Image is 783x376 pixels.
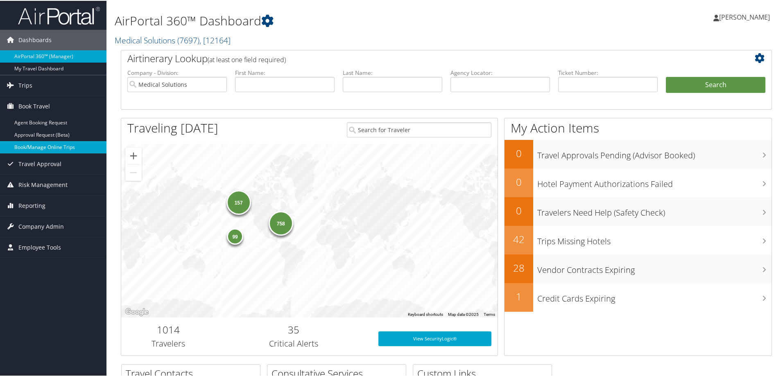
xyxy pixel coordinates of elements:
span: Reporting [18,195,45,215]
a: [PERSON_NAME] [713,4,778,29]
a: 0Travel Approvals Pending (Advisor Booked) [505,139,772,168]
h2: 42 [505,232,533,245]
a: 1Credit Cards Expiring [505,282,772,311]
h3: Travelers [127,337,209,349]
span: ( 7697 ) [177,34,199,45]
label: Last Name: [343,68,442,76]
label: Company - Division: [127,68,227,76]
button: Zoom out [125,164,142,180]
a: 28Vendor Contracts Expiring [505,254,772,282]
a: View SecurityLogic® [378,331,491,345]
label: Ticket Number: [558,68,658,76]
input: Search for Traveler [347,122,491,137]
h1: AirPortal 360™ Dashboard [115,11,557,29]
div: 157 [226,189,251,214]
a: Open this area in Google Maps (opens a new window) [123,306,150,317]
a: 0Travelers Need Help (Safety Check) [505,196,772,225]
button: Zoom in [125,147,142,163]
h3: Credit Cards Expiring [537,288,772,304]
a: 42Trips Missing Hotels [505,225,772,254]
h2: 1014 [127,322,209,336]
span: Map data ©2025 [448,311,479,316]
span: Book Travel [18,95,50,116]
h3: Hotel Payment Authorizations Failed [537,173,772,189]
h2: 0 [505,174,533,188]
span: Trips [18,74,32,95]
span: Company Admin [18,216,64,236]
span: , [ 12164 ] [199,34,231,45]
button: Search [666,76,765,92]
h1: My Action Items [505,119,772,136]
h3: Critical Alerts [222,337,366,349]
h3: Vendor Contracts Expiring [537,259,772,275]
h3: Trips Missing Hotels [537,231,772,246]
label: Agency Locator: [450,68,550,76]
h2: 0 [505,146,533,160]
label: First Name: [235,68,335,76]
button: Keyboard shortcuts [408,311,443,317]
a: 0Hotel Payment Authorizations Failed [505,168,772,196]
img: airportal-logo.png [18,5,100,25]
div: 758 [268,210,293,235]
img: Google [123,306,150,317]
span: Risk Management [18,174,68,194]
h1: Traveling [DATE] [127,119,218,136]
div: 99 [227,227,243,243]
a: Medical Solutions [115,34,231,45]
span: Travel Approval [18,153,61,173]
h2: Airtinerary Lookup [127,51,711,65]
h3: Travel Approvals Pending (Advisor Booked) [537,145,772,160]
h2: 28 [505,260,533,274]
span: Dashboards [18,29,52,50]
h3: Travelers Need Help (Safety Check) [537,202,772,218]
a: Terms (opens in new tab) [484,311,495,316]
h2: 1 [505,289,533,303]
span: [PERSON_NAME] [719,12,770,21]
h2: 0 [505,203,533,217]
h2: 35 [222,322,366,336]
span: Employee Tools [18,236,61,257]
span: (at least one field required) [208,54,286,63]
